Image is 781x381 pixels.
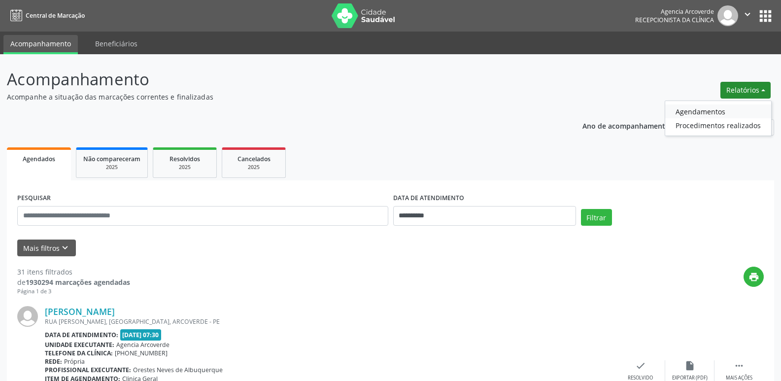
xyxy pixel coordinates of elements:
a: Agendamentos [665,104,771,118]
label: PESQUISAR [17,191,51,206]
p: Ano de acompanhamento [582,119,670,132]
ul: Relatórios [665,101,772,136]
i: print [748,272,759,282]
span: Recepcionista da clínica [635,16,714,24]
div: 2025 [229,164,278,171]
b: Profissional executante: [45,366,131,374]
button: apps [757,7,774,25]
button:  [738,5,757,26]
span: [DATE] 07:30 [120,329,162,341]
div: Página 1 de 3 [17,287,130,296]
div: RUA [PERSON_NAME], [GEOGRAPHIC_DATA], ARCOVERDE - PE [45,317,616,326]
span: Resolvidos [170,155,200,163]
a: Beneficiários [88,35,144,52]
a: Central de Marcação [7,7,85,24]
p: Acompanhe a situação das marcações correntes e finalizadas [7,92,544,102]
strong: 1930294 marcações agendadas [26,277,130,287]
p: Acompanhamento [7,67,544,92]
a: Acompanhamento [3,35,78,54]
div: de [17,277,130,287]
span: Não compareceram [83,155,140,163]
button: print [744,267,764,287]
i: check [635,360,646,371]
span: Cancelados [238,155,271,163]
div: 2025 [83,164,140,171]
div: 31 itens filtrados [17,267,130,277]
div: 2025 [160,164,209,171]
i: keyboard_arrow_down [60,242,70,253]
b: Telefone da clínica: [45,349,113,357]
a: Procedimentos realizados [665,118,771,132]
button: Mais filtroskeyboard_arrow_down [17,240,76,257]
div: Agencia Arcoverde [635,7,714,16]
b: Unidade executante: [45,341,114,349]
i: insert_drive_file [684,360,695,371]
span: Própria [64,357,85,366]
i:  [734,360,745,371]
span: Agendados [23,155,55,163]
i:  [742,9,753,20]
b: Rede: [45,357,62,366]
button: Relatórios [720,82,771,99]
label: DATA DE ATENDIMENTO [393,191,464,206]
button: Filtrar [581,209,612,226]
span: [PHONE_NUMBER] [115,349,168,357]
img: img [717,5,738,26]
span: Central de Marcação [26,11,85,20]
span: Agencia Arcoverde [116,341,170,349]
span: Orestes Neves de Albuquerque [133,366,223,374]
a: [PERSON_NAME] [45,306,115,317]
b: Data de atendimento: [45,331,118,339]
img: img [17,306,38,327]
